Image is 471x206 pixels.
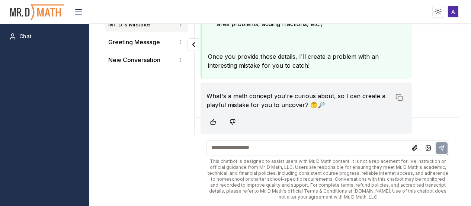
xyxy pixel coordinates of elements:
p: New Conversation [108,55,160,64]
p: What's a math concept you're curious about, so I can create a playful mistake for you to uncover? 🤔🔎 [206,91,391,109]
p: Mr. D's Mistake [108,20,151,29]
div: This chatbot is designed to assist users with Mr. D Math content. It is not a replacement for liv... [206,158,449,200]
p: Once you provide those details, I'll create a problem with an interesting mistake for you to catch! [208,52,391,70]
a: Chat [6,30,83,43]
p: Greeting Message [108,38,160,46]
img: PromptOwl [9,2,65,22]
span: Chat [19,33,32,40]
button: Conversation options [176,38,185,46]
button: Collapse panel [188,38,200,51]
button: Conversation options [176,55,185,64]
button: Conversation options [176,20,185,29]
img: ACg8ocI2xb9KJhXo-XhR5sXKSafn7_UrwDt4pWfZrV251xEsK7JOFQ=s96-c [448,6,459,17]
